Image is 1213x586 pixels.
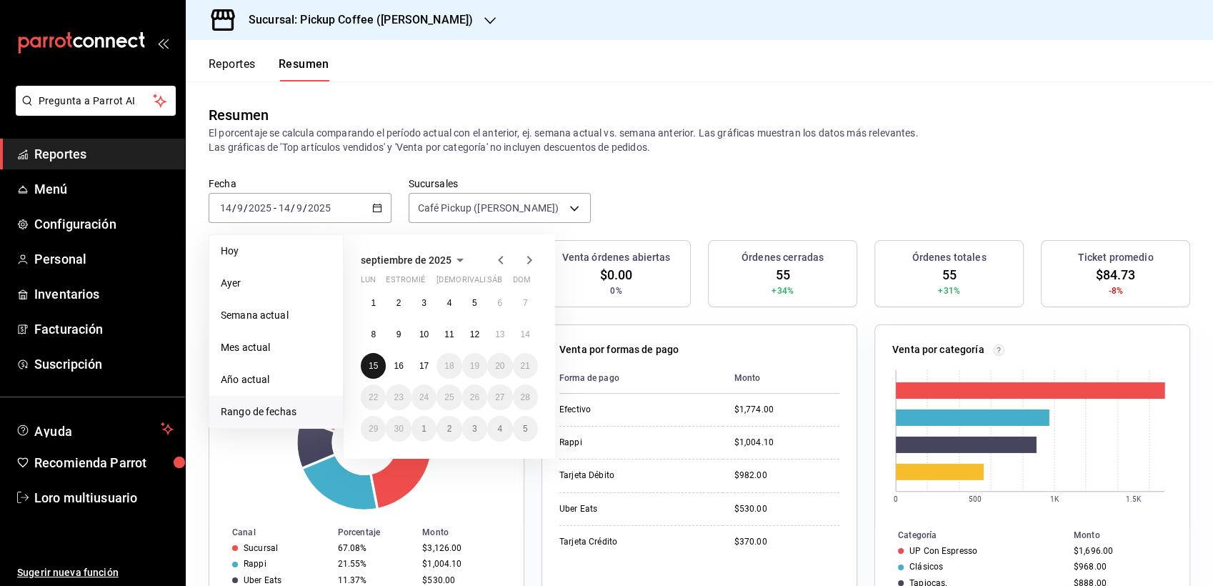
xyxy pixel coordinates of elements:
[34,420,155,437] span: Ayuda
[307,202,331,214] input: ----
[386,275,431,290] abbr: martes
[361,322,386,347] button: 8 de septiembre de 2025
[462,384,487,410] button: 26 de septiembre de 2025
[436,416,461,442] button: 2 de octubre de 2025
[361,290,386,316] button: 1 de septiembre de 2025
[422,559,501,569] div: $1,004.10
[338,543,411,553] div: 67.08%
[39,94,154,109] span: Pregunta a Parrot AI
[369,424,378,434] abbr: 29 de septiembre de 2025
[470,329,479,339] abbr: 12 de septiembre de 2025
[436,353,461,379] button: 18 de septiembre de 2025
[386,353,411,379] button: 16 de septiembre de 2025
[892,342,984,357] p: Venta por categoría
[369,361,378,371] abbr: 15 de septiembre de 2025
[232,202,236,214] span: /
[487,384,512,410] button: 27 de septiembre de 2025
[447,424,452,434] abbr: 2 de octubre de 2025
[221,404,331,419] span: Rango de fechas
[396,329,401,339] abbr: 9 de septiembre de 2025
[419,329,429,339] abbr: 10 de septiembre de 2025
[487,416,512,442] button: 4 de octubre de 2025
[521,361,530,371] abbr: 21 de septiembre de 2025
[559,404,702,416] div: Efectivo
[394,392,403,402] abbr: 23 de septiembre de 2025
[1126,495,1142,503] text: 1.5K
[513,353,538,379] button: 21 de septiembre de 2025
[278,202,291,214] input: --
[17,567,119,578] font: Sugerir nueva función
[34,252,86,267] font: Personal
[421,424,426,434] abbr: 1 de octubre de 2025
[462,290,487,316] button: 5 de septiembre de 2025
[396,298,401,308] abbr: 2 de septiembre de 2025
[1096,265,1136,284] span: $84.73
[209,525,332,540] th: Canal
[394,424,403,434] abbr: 30 de septiembre de 2025
[248,202,272,214] input: ----
[470,392,479,402] abbr: 26 de septiembre de 2025
[361,353,386,379] button: 15 de septiembre de 2025
[411,290,436,316] button: 3 de septiembre de 2025
[209,104,269,126] div: Resumen
[909,562,943,572] div: Clásicos
[969,495,982,503] text: 500
[219,202,232,214] input: --
[513,322,538,347] button: 14 de septiembre de 2025
[436,384,461,410] button: 25 de septiembre de 2025
[610,284,622,297] span: 0%
[244,559,266,569] div: Rappi
[361,384,386,410] button: 22 de septiembre de 2025
[244,575,281,585] div: Uber Eats
[419,392,429,402] abbr: 24 de septiembre de 2025
[34,182,68,197] font: Menú
[371,329,376,339] abbr: 8 de septiembre de 2025
[34,146,86,162] font: Reportes
[244,543,278,553] div: Sucursal
[361,416,386,442] button: 29 de septiembre de 2025
[411,416,436,442] button: 1 de octubre de 2025
[1074,562,1167,572] div: $968.00
[444,329,454,339] abbr: 11 de septiembre de 2025
[734,470,839,482] div: $982.00
[296,202,303,214] input: --
[772,284,794,297] span: +34%
[34,217,116,232] font: Configuración
[386,416,411,442] button: 30 de septiembre de 2025
[34,490,137,505] font: Loro multiusuario
[386,384,411,410] button: 23 de septiembre de 2025
[34,357,102,372] font: Suscripción
[497,298,502,308] abbr: 6 de septiembre de 2025
[734,503,839,515] div: $530.00
[34,455,146,470] font: Recomienda Parrot
[521,392,530,402] abbr: 28 de septiembre de 2025
[1078,250,1154,265] h3: Ticket promedio
[942,265,956,284] span: 55
[472,298,477,308] abbr: 5 de septiembre de 2025
[303,202,307,214] span: /
[221,372,331,387] span: Año actual
[1050,495,1059,503] text: 1K
[521,329,530,339] abbr: 14 de septiembre de 2025
[274,202,276,214] span: -
[409,179,591,189] label: Sucursales
[775,265,789,284] span: 55
[487,275,502,290] abbr: sábado
[559,342,679,357] p: Venta por formas de pago
[436,290,461,316] button: 4 de septiembre de 2025
[371,298,376,308] abbr: 1 de septiembre de 2025
[411,275,425,290] abbr: miércoles
[10,104,176,119] a: Pregunta a Parrot AI
[734,536,839,548] div: $370.00
[1074,546,1167,556] div: $1,696.00
[209,57,329,81] div: Pestañas de navegación
[559,536,702,548] div: Tarjeta Crédito
[221,276,331,291] span: Ayer
[444,392,454,402] abbr: 25 de septiembre de 2025
[875,527,1068,543] th: Categoría
[909,546,977,556] div: UP Con Espresso
[421,298,426,308] abbr: 3 de septiembre de 2025
[422,575,501,585] div: $530.00
[369,392,378,402] abbr: 22 de septiembre de 2025
[416,525,524,540] th: Monto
